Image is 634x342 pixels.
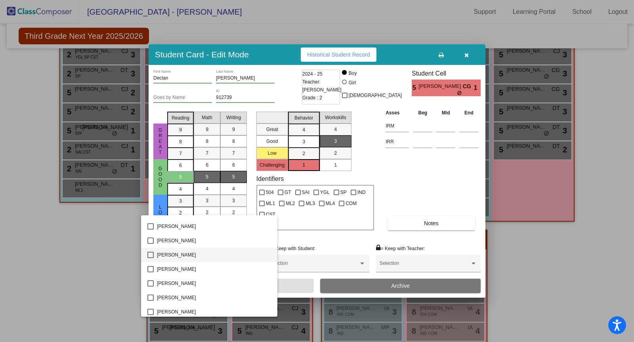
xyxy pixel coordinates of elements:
span: [PERSON_NAME] [157,219,271,234]
span: [PERSON_NAME] [157,305,271,319]
span: [PERSON_NAME] [157,291,271,305]
span: [PERSON_NAME] [157,262,271,276]
span: [PERSON_NAME] [157,248,271,262]
span: [PERSON_NAME] [157,234,271,248]
span: [PERSON_NAME] [157,276,271,291]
